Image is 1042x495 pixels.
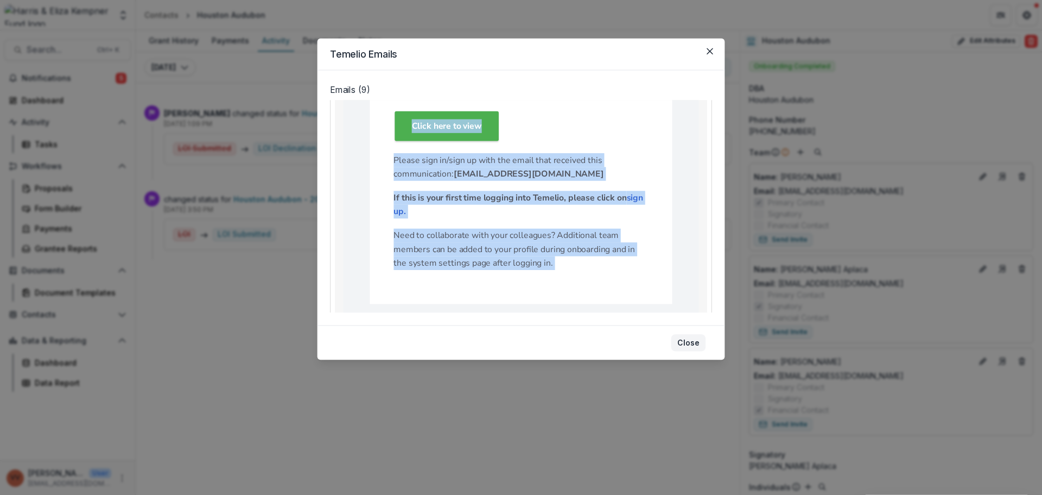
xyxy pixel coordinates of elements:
strong: If this is your first time logging into Temelio, please click on [393,192,643,218]
header: Temelio Emails [317,39,725,71]
p: Emails ( 9 ) [330,83,712,100]
p: Need to collaborate with your colleagues? Additional team members can be added to your profile du... [393,229,648,270]
button: Close [701,43,718,60]
button: Close [671,334,706,351]
strong: [EMAIL_ADDRESS][DOMAIN_NAME] [454,168,604,180]
p: Please sign in/sign up with the email that received this communication: [393,153,648,181]
strong: Click here to view [412,121,482,133]
a: sign up. [393,192,643,218]
a: Click here to view [395,111,499,141]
